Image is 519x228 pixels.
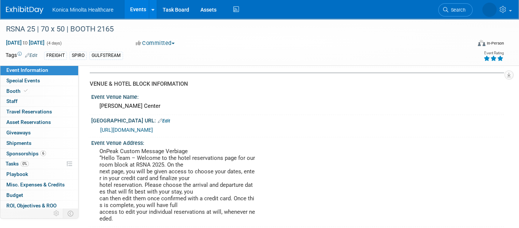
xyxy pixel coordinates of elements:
[6,192,23,198] span: Budget
[3,22,461,36] div: RSNA 25 | 70 x 50 | BOOTH 2165
[0,128,78,138] a: Giveaways
[6,109,52,115] span: Travel Reservations
[6,67,48,73] span: Event Information
[6,140,31,146] span: Shipments
[22,40,29,46] span: to
[6,119,51,125] span: Asset Reservations
[63,209,79,218] td: Toggle Event Tabs
[91,115,504,125] div: [GEOGRAPHIC_DATA] URL:
[6,39,45,46] span: [DATE] [DATE]
[0,96,78,106] a: Staff
[0,201,78,211] a: ROI, Objectives & ROO
[89,52,123,60] div: GULFSTREAM
[91,91,504,101] div: Event Venue Name:
[6,51,37,60] td: Tags
[97,100,498,112] div: [PERSON_NAME] Center
[50,209,63,218] td: Personalize Event Tab Strip
[0,107,78,117] a: Travel Reservations
[6,77,40,83] span: Special Events
[6,171,28,177] span: Playbook
[0,117,78,127] a: Asset Reservations
[438,3,473,16] a: Search
[483,51,504,55] div: Event Rating
[6,161,29,167] span: Tasks
[133,39,178,47] button: Committed
[0,65,78,75] a: Event Information
[6,98,18,104] span: Staff
[158,118,170,124] a: Edit
[52,7,113,13] span: Konica Minolta Healthcare
[6,203,56,209] span: ROI, Objectives & ROO
[448,7,466,13] span: Search
[0,138,78,148] a: Shipments
[0,149,78,159] a: Sponsorships6
[21,161,29,167] span: 0%
[46,41,62,46] span: (4 days)
[0,86,78,96] a: Booth
[40,151,46,156] span: 6
[0,180,78,190] a: Misc. Expenses & Credits
[478,40,485,46] img: Format-Inperson.png
[25,53,37,58] a: Edit
[6,88,29,94] span: Booth
[0,169,78,179] a: Playbook
[6,6,43,14] img: ExhibitDay
[70,52,87,60] div: SPIRO
[99,148,255,222] pre: OnPeak Custom Message Verbiage “Hello Team – Welcome to the hotel reservations page for our room ...
[0,159,78,169] a: Tasks0%
[486,40,504,46] div: In-Person
[6,151,46,156] span: Sponsorships
[6,182,65,188] span: Misc. Expenses & Credits
[0,190,78,200] a: Budget
[6,130,31,136] span: Giveaways
[100,127,153,133] a: [URL][DOMAIN_NAME]
[430,39,504,50] div: Event Format
[44,52,67,60] div: FREIGHT
[90,80,498,88] div: VENUE & HOTEL BLOCK INFORMATION
[482,3,497,17] img: Annette O'Mahoney
[91,137,504,147] div: Event Venue Address:
[0,76,78,86] a: Special Events
[24,89,28,93] i: Booth reservation complete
